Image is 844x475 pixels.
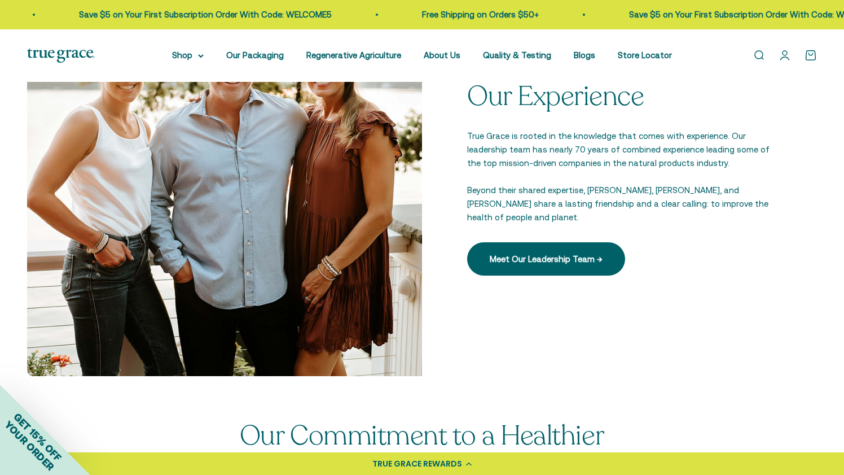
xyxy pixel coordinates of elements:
[2,419,56,473] span: YOUR ORDER
[467,82,772,112] p: Our Experience
[306,50,401,60] a: Regenerative Agriculture
[467,242,625,275] a: Meet Our Leadership Team →
[172,49,204,62] summary: Shop
[78,8,331,21] p: Save $5 on Your First Subscription Order With Code: WELCOME5
[372,458,462,470] div: TRUE GRACE REWARDS
[421,10,538,19] a: Free Shipping on Orders $50+
[467,184,772,224] p: Beyond their shared expertise, [PERSON_NAME], [PERSON_NAME], and [PERSON_NAME] share a lasting fr...
[574,50,595,60] a: Blogs
[467,129,772,170] p: True Grace is rooted in the knowledge that comes with experience. Our leadership team has nearly ...
[226,50,284,60] a: Our Packaging
[618,50,672,60] a: Store Locator
[11,411,64,463] span: GET 15% OFF
[483,50,551,60] a: Quality & Testing
[424,50,460,60] a: About Us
